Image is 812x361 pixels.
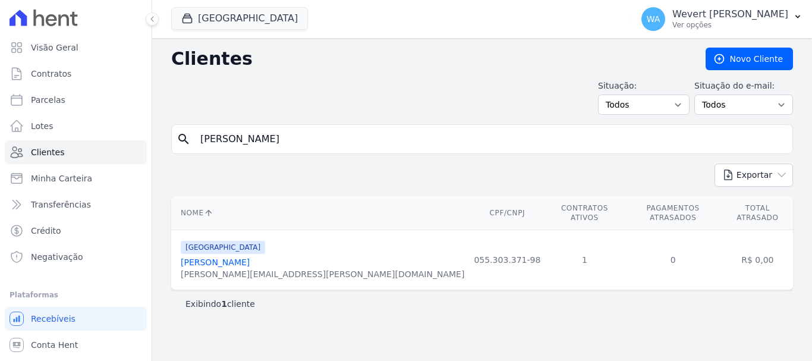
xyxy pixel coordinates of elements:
[545,230,624,290] td: 1
[31,172,92,184] span: Minha Carteira
[31,42,78,54] span: Visão Geral
[193,127,788,151] input: Buscar por nome, CPF ou e-mail
[31,251,83,263] span: Negativação
[5,193,147,216] a: Transferências
[5,62,147,86] a: Contratos
[722,196,793,230] th: Total Atrasado
[672,8,788,20] p: Wevert [PERSON_NAME]
[632,2,812,36] button: WA Wevert [PERSON_NAME] Ver opções
[171,7,308,30] button: [GEOGRAPHIC_DATA]
[171,48,687,70] h2: Clientes
[469,230,545,290] td: 055.303.371-98
[647,15,660,23] span: WA
[624,196,722,230] th: Pagamentos Atrasados
[171,196,469,230] th: Nome
[185,298,255,310] p: Exibindo cliente
[31,313,75,325] span: Recebíveis
[715,164,793,187] button: Exportar
[181,241,265,254] span: [GEOGRAPHIC_DATA]
[31,146,64,158] span: Clientes
[31,199,91,211] span: Transferências
[598,80,690,92] label: Situação:
[5,167,147,190] a: Minha Carteira
[694,80,793,92] label: Situação do e-mail:
[5,88,147,112] a: Parcelas
[722,230,793,290] td: R$ 0,00
[181,268,464,280] div: [PERSON_NAME][EMAIL_ADDRESS][PERSON_NAME][DOMAIN_NAME]
[672,20,788,30] p: Ver opções
[469,196,545,230] th: CPF/CNPJ
[624,230,722,290] td: 0
[5,140,147,164] a: Clientes
[706,48,793,70] a: Novo Cliente
[181,258,250,267] a: [PERSON_NAME]
[221,299,227,309] b: 1
[545,196,624,230] th: Contratos Ativos
[5,219,147,243] a: Crédito
[31,120,53,132] span: Lotes
[5,36,147,59] a: Visão Geral
[31,339,78,351] span: Conta Hent
[31,94,65,106] span: Parcelas
[5,114,147,138] a: Lotes
[5,307,147,331] a: Recebíveis
[177,132,191,146] i: search
[31,225,61,237] span: Crédito
[5,245,147,269] a: Negativação
[10,288,142,302] div: Plataformas
[5,333,147,357] a: Conta Hent
[31,68,71,80] span: Contratos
